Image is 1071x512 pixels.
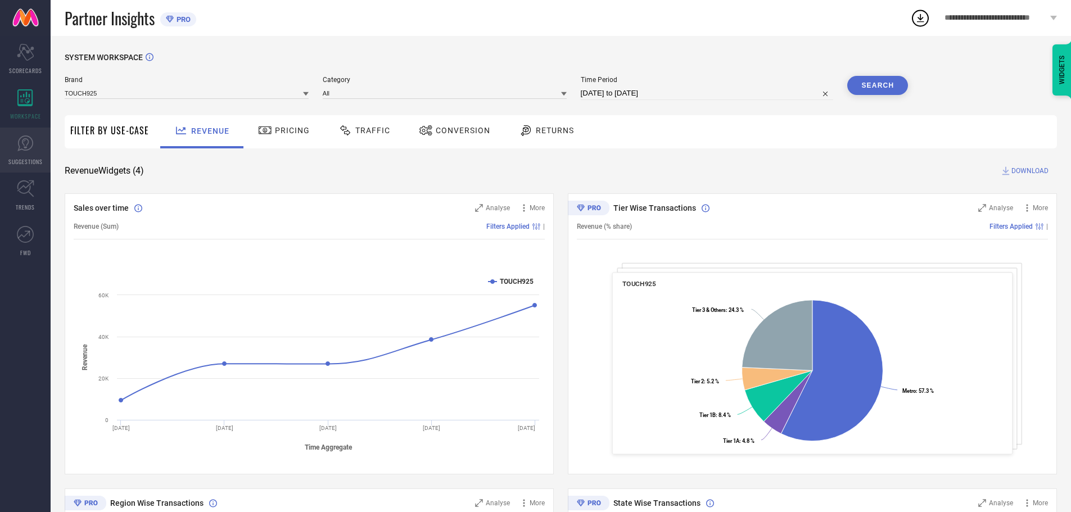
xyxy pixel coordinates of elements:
[577,223,632,230] span: Revenue (% share)
[65,7,155,30] span: Partner Insights
[65,165,144,176] span: Revenue Widgets ( 4 )
[500,278,534,286] text: TOUCH925
[613,499,701,508] span: State Wise Transactions
[568,201,609,218] div: Premium
[8,157,43,166] span: SUGGESTIONS
[1033,499,1048,507] span: More
[98,375,109,382] text: 20K
[20,248,31,257] span: FWD
[98,334,109,340] text: 40K
[16,203,35,211] span: TRENDS
[723,438,740,444] tspan: Tier 1A
[902,388,916,394] tspan: Metro
[74,203,129,212] span: Sales over time
[902,388,934,394] text: : 57.3 %
[622,280,656,288] span: TOUCH925
[323,76,567,84] span: Category
[65,76,309,84] span: Brand
[98,292,109,298] text: 60K
[9,66,42,75] span: SCORECARDS
[1033,204,1048,212] span: More
[581,87,834,100] input: Select time period
[436,126,490,135] span: Conversion
[475,204,483,212] svg: Zoom
[543,223,545,230] span: |
[174,15,191,24] span: PRO
[423,425,440,431] text: [DATE]
[305,443,353,451] tspan: Time Aggregate
[692,307,726,313] tspan: Tier 3 & Others
[105,417,109,423] text: 0
[613,203,696,212] span: Tier Wise Transactions
[486,499,510,507] span: Analyse
[989,204,1013,212] span: Analyse
[978,204,986,212] svg: Zoom
[978,499,986,507] svg: Zoom
[530,204,545,212] span: More
[692,307,744,313] text: : 24.3 %
[216,425,233,431] text: [DATE]
[581,76,834,84] span: Time Period
[1046,223,1048,230] span: |
[475,499,483,507] svg: Zoom
[355,126,390,135] span: Traffic
[518,425,535,431] text: [DATE]
[70,124,149,137] span: Filter By Use-Case
[530,499,545,507] span: More
[699,412,716,418] tspan: Tier 1B
[910,8,930,28] div: Open download list
[319,425,337,431] text: [DATE]
[65,53,143,62] span: SYSTEM WORKSPACE
[275,126,310,135] span: Pricing
[191,126,229,135] span: Revenue
[699,412,731,418] text: : 8.4 %
[723,438,754,444] text: : 4.8 %
[989,499,1013,507] span: Analyse
[74,223,119,230] span: Revenue (Sum)
[691,378,704,384] tspan: Tier 2
[486,204,510,212] span: Analyse
[1011,165,1049,176] span: DOWNLOAD
[81,344,89,370] tspan: Revenue
[486,223,530,230] span: Filters Applied
[989,223,1033,230] span: Filters Applied
[112,425,130,431] text: [DATE]
[847,76,908,95] button: Search
[10,112,41,120] span: WORKSPACE
[110,499,204,508] span: Region Wise Transactions
[536,126,574,135] span: Returns
[691,378,719,384] text: : 5.2 %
